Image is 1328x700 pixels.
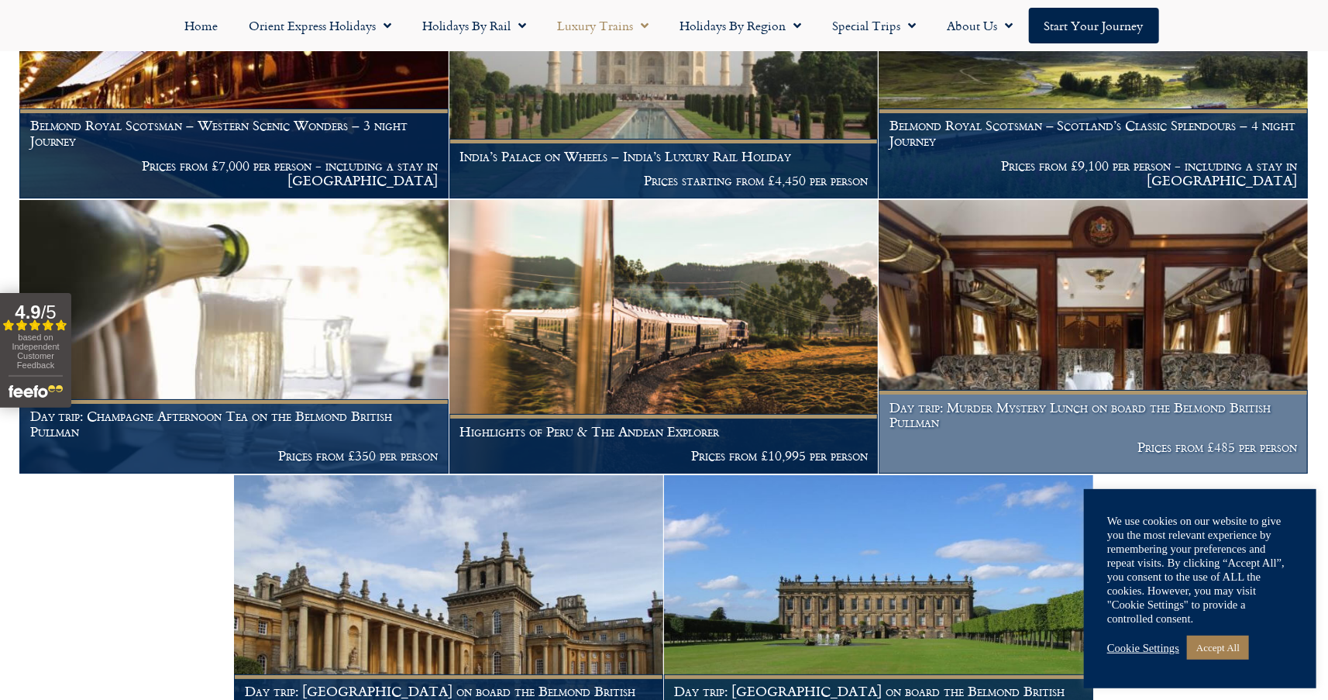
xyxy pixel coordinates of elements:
[1187,636,1249,660] a: Accept All
[889,440,1298,455] p: Prices from £485 per person
[889,118,1298,148] h1: Belmond Royal Scotsman – Scotland’s Classic Splendours – 4 night Journey
[30,409,439,439] h1: Day trip: Champagne Afternoon Tea on the Belmond British Pullman
[459,149,868,164] h1: India’s Palace on Wheels – India’s Luxury Rail Holiday
[932,8,1029,43] a: About Us
[1107,514,1293,626] div: We use cookies on our website to give you the most relevant experience by remembering your prefer...
[889,158,1298,188] p: Prices from £9,100 per person - including a stay in [GEOGRAPHIC_DATA]
[665,8,817,43] a: Holidays by Region
[30,158,439,188] p: Prices from £7,000 per person - including a stay in [GEOGRAPHIC_DATA]
[459,448,868,464] p: Prices from £10,995 per person
[19,200,449,474] a: Day trip: Champagne Afternoon Tea on the Belmond British Pullman Prices from £350 per person
[542,8,665,43] a: Luxury Trains
[30,448,439,464] p: Prices from £350 per person
[234,8,408,43] a: Orient Express Holidays
[889,400,1298,430] h1: Day trip: Murder Mystery Lunch on board the Belmond British Pullman
[817,8,932,43] a: Special Trips
[170,8,234,43] a: Home
[1029,8,1159,43] a: Start your Journey
[8,8,1320,43] nav: Menu
[879,200,1309,474] a: Day trip: Murder Mystery Lunch on board the Belmond British Pullman Prices from £485 per person
[408,8,542,43] a: Holidays by Rail
[1107,641,1179,655] a: Cookie Settings
[30,118,439,148] h1: Belmond Royal Scotsman – Western Scenic Wonders – 3 night Journey
[459,173,868,188] p: Prices starting from £4,450 per person
[459,424,868,440] h1: Highlights of Peru & The Andean Explorer
[449,200,879,474] a: Highlights of Peru & The Andean Explorer Prices from £10,995 per person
